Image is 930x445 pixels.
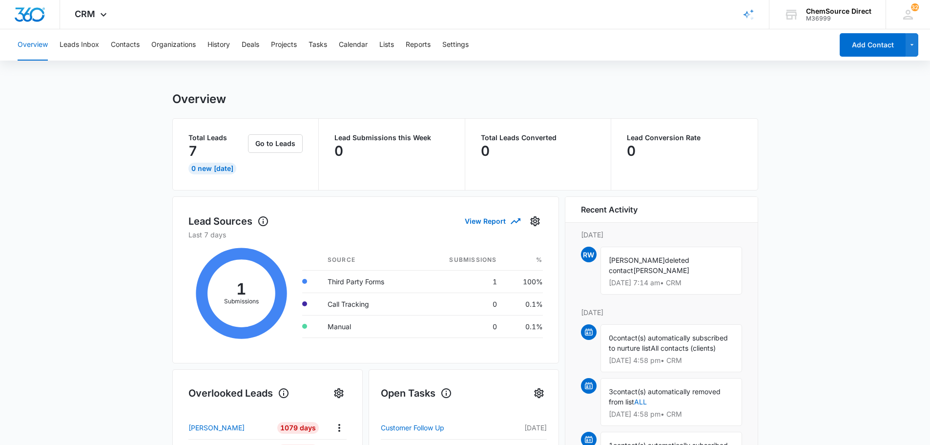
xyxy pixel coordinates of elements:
a: [PERSON_NAME] [188,423,270,433]
button: History [207,29,230,61]
h6: Recent Activity [581,204,638,215]
td: 0.1% [505,315,543,338]
h1: Open Tasks [381,386,452,401]
p: 7 [188,143,197,159]
button: Projects [271,29,297,61]
th: Source [320,250,418,271]
button: Go to Leads [248,134,303,153]
a: Customer Follow Up [381,422,495,434]
div: account id [806,15,871,22]
th: % [505,250,543,271]
button: Add Contact [840,33,906,57]
p: 0 [481,143,490,159]
button: Tasks [309,29,327,61]
p: 0 [627,143,636,159]
button: Settings [531,385,547,401]
td: 100% [505,270,543,293]
span: [PERSON_NAME] [633,266,689,275]
button: Settings [527,213,543,229]
span: RW [581,247,597,262]
button: Deals [242,29,259,61]
td: Call Tracking [320,293,418,315]
h1: Overlooked Leads [188,386,289,401]
span: 3 [609,387,613,396]
div: account name [806,7,871,15]
button: Contacts [111,29,140,61]
div: notifications count [911,3,919,11]
a: ALL [634,398,647,406]
td: Third Party Forms [320,270,418,293]
th: Submissions [418,250,505,271]
span: 0 [609,334,613,342]
p: [DATE] [581,307,742,318]
h1: Lead Sources [188,214,269,229]
button: Overview [18,29,48,61]
div: 0 New [DATE] [188,163,236,174]
p: [DATE] [581,230,742,240]
p: Last 7 days [188,230,543,240]
span: All contacts (clients) [651,344,716,352]
p: [DATE] 4:58 pm • CRM [609,357,734,364]
p: 0 [334,143,343,159]
p: Total Leads [188,134,247,141]
button: Calendar [339,29,368,61]
td: 1 [418,270,505,293]
p: [PERSON_NAME] [188,423,245,433]
td: 0 [418,315,505,338]
p: [DATE] [495,423,547,433]
span: 32 [911,3,919,11]
p: [DATE] 4:58 pm • CRM [609,411,734,418]
button: Settings [442,29,469,61]
p: Lead Submissions this Week [334,134,449,141]
span: contact(s) automatically subscribed to nurture list [609,334,728,352]
td: 0.1% [505,293,543,315]
div: 1079 Days [277,422,319,434]
button: View Report [465,212,519,230]
h1: Overview [172,92,226,106]
button: Leads Inbox [60,29,99,61]
button: Organizations [151,29,196,61]
p: Lead Conversion Rate [627,134,742,141]
p: Total Leads Converted [481,134,596,141]
button: Actions [331,420,347,435]
span: contact(s) automatically removed from list [609,387,721,406]
button: Settings [331,385,347,401]
td: 0 [418,293,505,315]
span: [PERSON_NAME] [609,256,665,264]
span: CRM [75,9,95,19]
a: Go to Leads [248,139,303,148]
button: Reports [406,29,431,61]
button: Lists [379,29,394,61]
p: [DATE] 7:14 am • CRM [609,279,734,286]
td: Manual [320,315,418,338]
